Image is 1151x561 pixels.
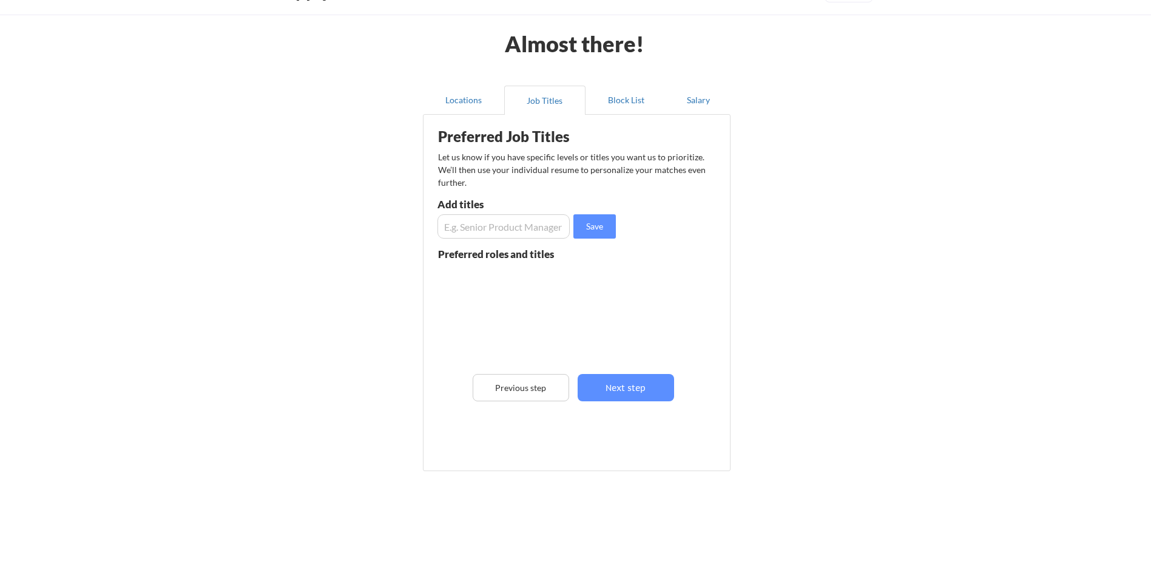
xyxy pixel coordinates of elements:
[438,151,707,189] div: Let us know if you have specific levels or titles you want us to prioritize. We’ll then use your ...
[578,374,674,401] button: Next step
[490,33,660,55] div: Almost there!
[504,86,586,115] button: Job Titles
[667,86,731,115] button: Salary
[423,86,504,115] button: Locations
[437,199,567,209] div: Add titles
[586,86,667,115] button: Block List
[573,214,616,239] button: Save
[473,374,569,401] button: Previous step
[437,214,570,239] input: E.g. Senior Product Manager
[438,249,569,259] div: Preferred roles and titles
[438,129,591,144] div: Preferred Job Titles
